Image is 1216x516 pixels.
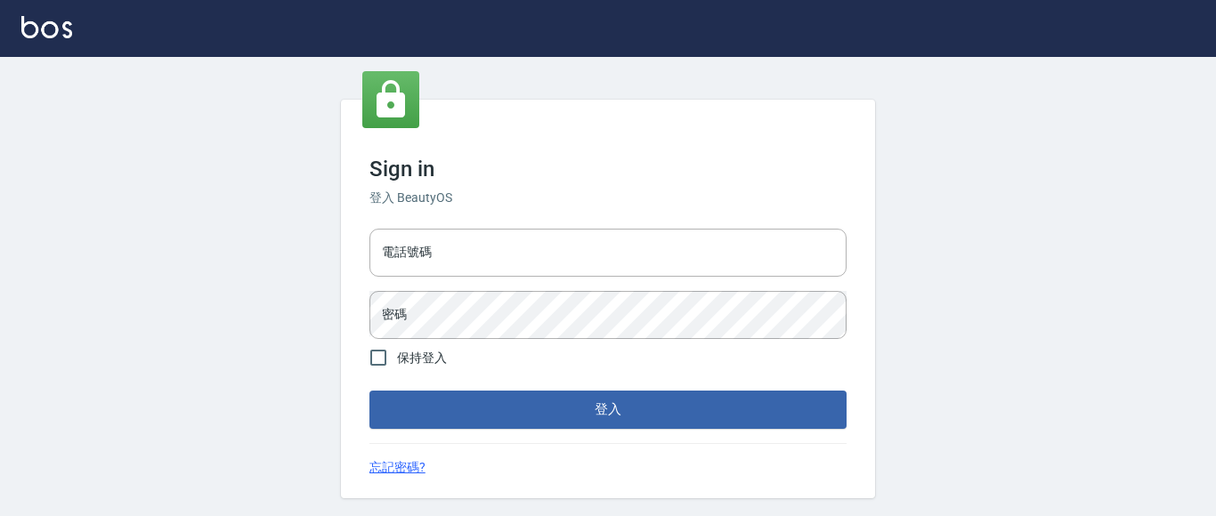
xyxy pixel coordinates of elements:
[369,391,847,428] button: 登入
[21,16,72,38] img: Logo
[397,349,447,367] span: 保持登入
[369,157,847,181] h3: Sign in
[369,189,847,207] h6: 登入 BeautyOS
[369,458,426,477] a: 忘記密碼?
